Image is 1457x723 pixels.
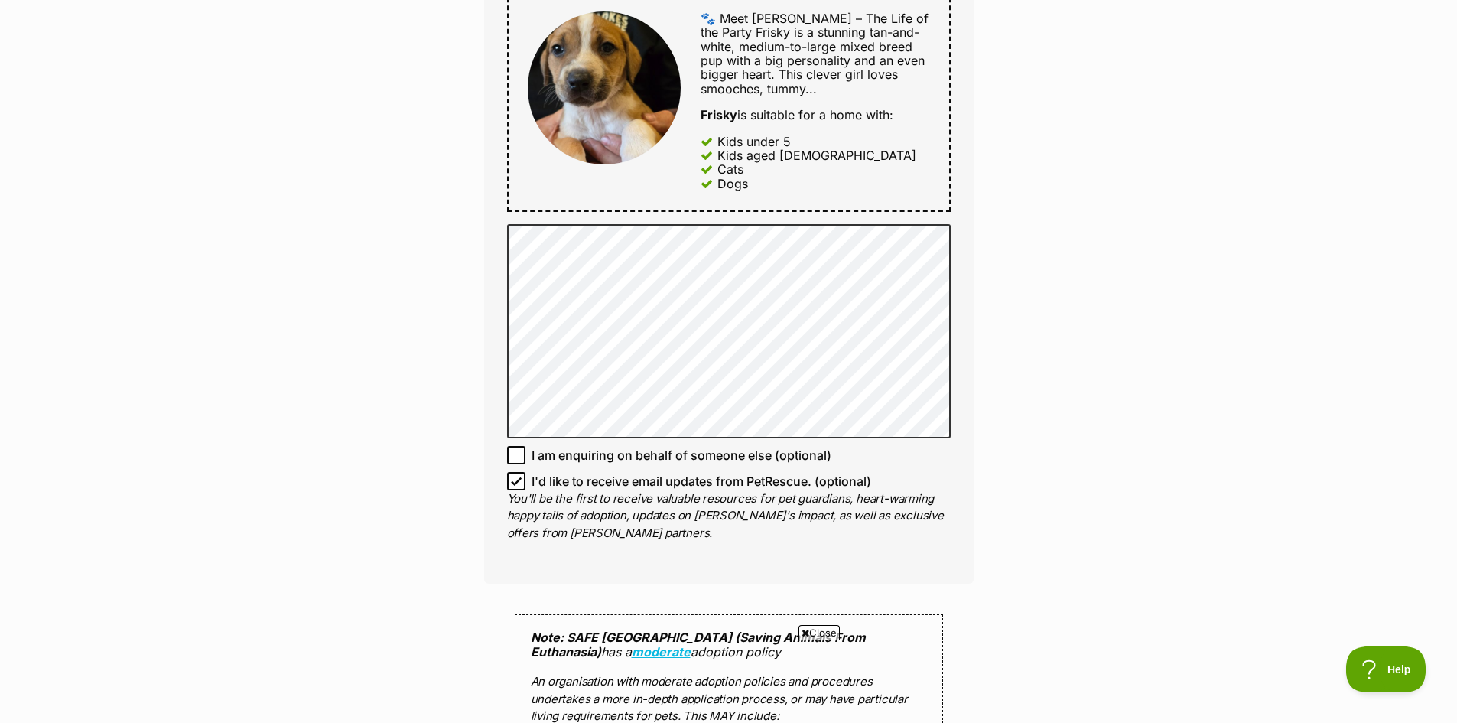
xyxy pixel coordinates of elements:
[701,108,929,122] div: is suitable for a home with:
[528,11,681,164] img: Frisky
[1346,646,1426,692] iframe: Help Scout Beacon - Open
[701,11,929,40] span: 🐾 Meet [PERSON_NAME] – The Life of the Party
[717,162,743,176] div: Cats
[798,625,840,640] span: Close
[532,446,831,464] span: I am enquiring on behalf of someone else (optional)
[701,107,737,122] strong: Frisky
[450,646,1007,715] iframe: Advertisement
[717,148,916,162] div: Kids aged [DEMOGRAPHIC_DATA]
[717,135,791,148] div: Kids under 5
[717,177,748,191] div: Dogs
[701,24,925,96] span: Frisky is a stunning tan-and-white, medium-to-large mixed breed pup with a big personality and an...
[507,490,951,542] p: You'll be the first to receive valuable resources for pet guardians, heart-warming happy tails of...
[532,472,871,490] span: I'd like to receive email updates from PetRescue. (optional)
[531,630,866,659] strong: Note: SAFE [GEOGRAPHIC_DATA] (Saving Animals From Euthanasia)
